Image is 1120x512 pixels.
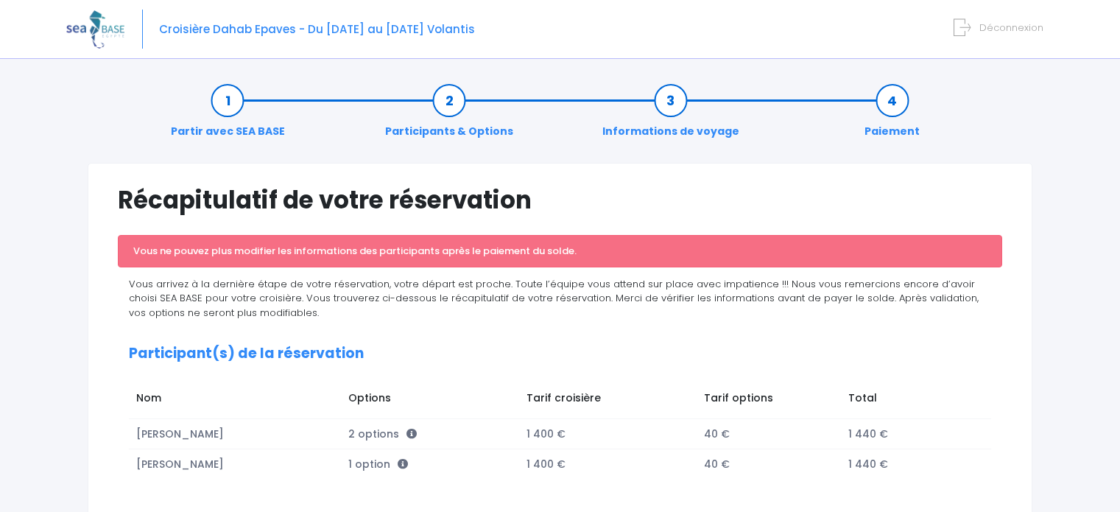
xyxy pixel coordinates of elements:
[595,93,747,139] a: Informations de voyage
[348,427,417,441] span: 2 options
[519,383,697,418] td: Tarif croisière
[118,186,1002,214] h1: Récapitulatif de votre réservation
[979,21,1043,35] span: Déconnexion
[842,383,977,418] td: Total
[118,235,1002,267] div: Vous ne pouvez plus modifier les informations des participants après le paiement du solde.
[163,93,292,139] a: Partir avec SEA BASE
[129,277,979,320] span: Vous arrivez à la dernière étape de votre réservation, votre départ est proche. Toute l’équipe vo...
[378,93,521,139] a: Participants & Options
[348,457,408,471] span: 1 option
[697,449,842,480] td: 40 €
[697,418,842,449] td: 40 €
[519,418,697,449] td: 1 400 €
[519,449,697,480] td: 1 400 €
[342,383,519,418] td: Options
[857,93,927,139] a: Paiement
[159,21,475,37] span: Croisière Dahab Epaves - Du [DATE] au [DATE] Volantis
[129,418,342,449] td: [PERSON_NAME]
[129,383,342,418] td: Nom
[697,383,842,418] td: Tarif options
[842,449,977,480] td: 1 440 €
[129,449,342,480] td: [PERSON_NAME]
[129,346,991,362] h2: Participant(s) de la réservation
[842,418,977,449] td: 1 440 €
